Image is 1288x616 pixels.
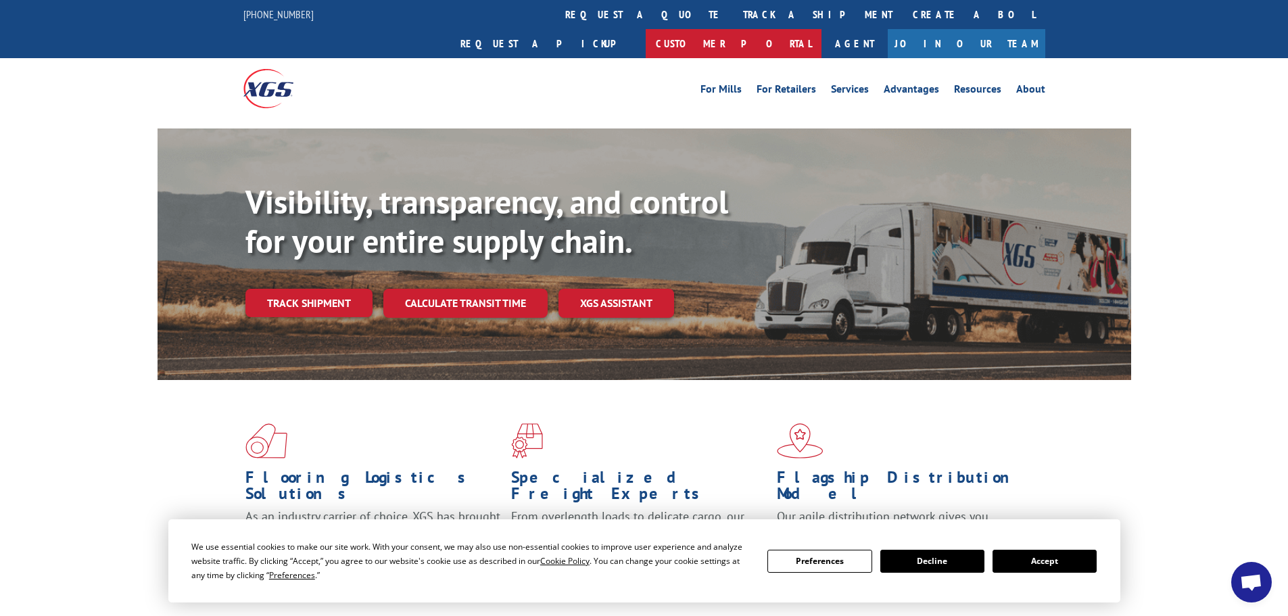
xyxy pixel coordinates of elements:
[243,7,314,21] a: [PHONE_NUMBER]
[821,29,888,58] a: Agent
[168,519,1120,602] div: Cookie Consent Prompt
[511,508,767,569] p: From overlength loads to delicate cargo, our experienced staff knows the best way to move your fr...
[383,289,548,318] a: Calculate transit time
[511,423,543,458] img: xgs-icon-focused-on-flooring-red
[954,84,1001,99] a: Resources
[245,181,728,262] b: Visibility, transparency, and control for your entire supply chain.
[450,29,646,58] a: Request a pickup
[777,508,1026,540] span: Our agile distribution network gives you nationwide inventory management on demand.
[646,29,821,58] a: Customer Portal
[245,423,287,458] img: xgs-icon-total-supply-chain-intelligence-red
[245,508,500,556] span: As an industry carrier of choice, XGS has brought innovation and dedication to flooring logistics...
[245,469,501,508] h1: Flooring Logistics Solutions
[884,84,939,99] a: Advantages
[777,423,824,458] img: xgs-icon-flagship-distribution-model-red
[191,540,751,582] div: We use essential cookies to make our site work. With your consent, we may also use non-essential ...
[1231,562,1272,602] div: Open chat
[1016,84,1045,99] a: About
[777,469,1032,508] h1: Flagship Distribution Model
[880,550,984,573] button: Decline
[831,84,869,99] a: Services
[993,550,1097,573] button: Accept
[540,555,590,567] span: Cookie Policy
[767,550,872,573] button: Preferences
[757,84,816,99] a: For Retailers
[511,469,767,508] h1: Specialized Freight Experts
[269,569,315,581] span: Preferences
[888,29,1045,58] a: Join Our Team
[558,289,674,318] a: XGS ASSISTANT
[245,289,373,317] a: Track shipment
[700,84,742,99] a: For Mills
